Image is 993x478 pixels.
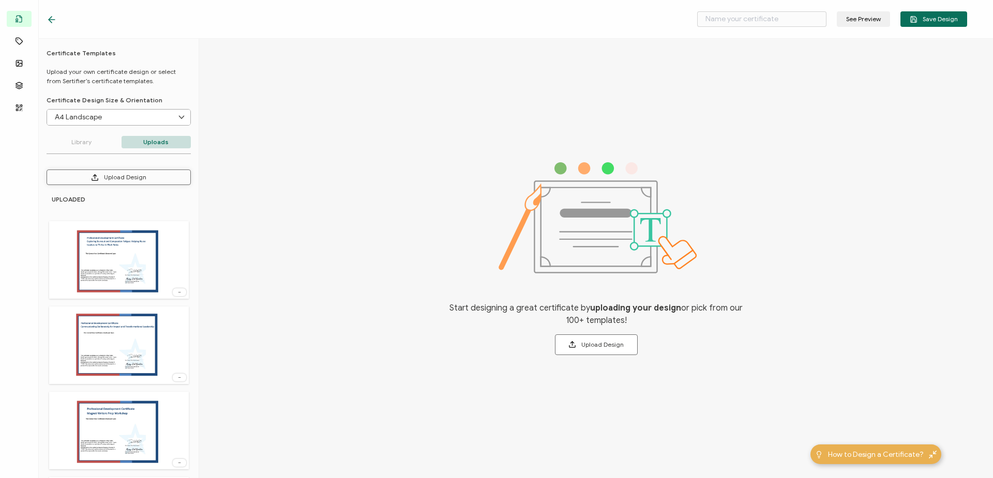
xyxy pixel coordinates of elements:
img: 885a10c4-06c2-4dad-a5d8-1854cd8d2787.jpg [75,226,162,294]
img: ed188ae1-958f-4e42-8524-e3769474c0e7.jpg [75,397,162,464]
input: Select [47,110,190,125]
button: Upload Design [555,334,638,355]
p: Uploads [122,136,191,148]
p: Upload your own certificate design or select from Sertifier’s certificate templates. [47,67,191,86]
button: Save Design [900,11,967,27]
h6: Certificate Templates [47,49,191,57]
iframe: Chat Widget [941,428,993,478]
img: minimize-icon.svg [929,451,937,458]
b: uploading your design [590,303,681,313]
p: Library [47,136,116,148]
button: See Preview [837,11,890,27]
img: 200d58cf-74c7-4dee-be3c-4e33497d7553.jpg [75,312,162,379]
p: Certificate Design Size & Orientation [47,96,191,104]
span: Start designing a great certificate by or pick from our 100+ templates! [447,302,745,327]
span: How to Design a Certificate? [828,449,924,460]
img: designs-certificate.svg [494,162,698,273]
button: Upload Design [47,169,191,185]
h6: UPLOADED [52,195,189,203]
span: Save Design [910,16,958,23]
input: Name your certificate [697,11,826,27]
